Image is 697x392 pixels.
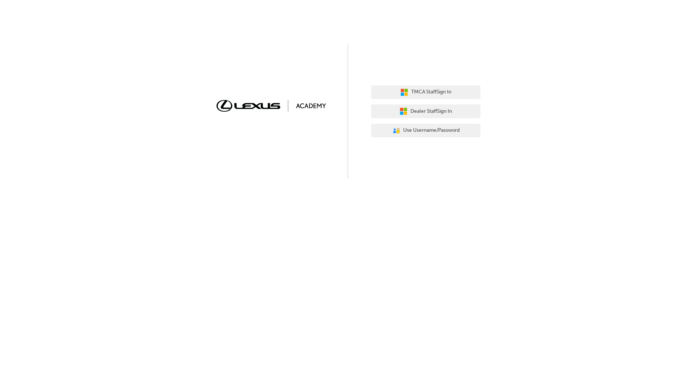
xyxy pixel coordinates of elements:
[371,85,480,99] button: TMCA StaffSign In
[411,88,451,96] span: TMCA Staff Sign In
[217,100,326,111] img: Trak
[403,126,460,135] span: Use Username/Password
[371,104,480,118] button: Dealer StaffSign In
[371,124,480,138] button: Use Username/Password
[410,107,452,116] span: Dealer Staff Sign In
